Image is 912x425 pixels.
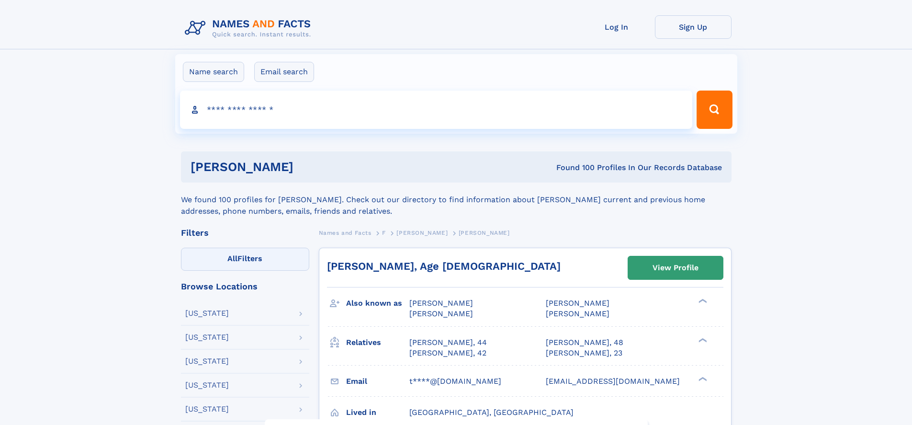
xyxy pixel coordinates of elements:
a: Log In [578,15,655,39]
a: [PERSON_NAME], Age [DEMOGRAPHIC_DATA] [327,260,561,272]
span: [PERSON_NAME] [409,299,473,308]
div: We found 100 profiles for [PERSON_NAME]. Check out our directory to find information about [PERSO... [181,183,732,217]
a: [PERSON_NAME], 42 [409,348,486,358]
h3: Also known as [346,295,409,311]
div: Found 100 Profiles In Our Records Database [425,162,722,173]
div: [US_STATE] [185,333,229,341]
span: [PERSON_NAME] [546,309,609,318]
div: ❯ [696,337,708,343]
span: [PERSON_NAME] [396,230,448,236]
div: Filters [181,229,309,237]
span: [PERSON_NAME] [409,309,473,318]
div: ❯ [696,376,708,382]
span: [GEOGRAPHIC_DATA], [GEOGRAPHIC_DATA] [409,408,574,417]
div: ❯ [696,298,708,304]
label: Email search [254,62,314,82]
a: Names and Facts [319,227,372,239]
a: [PERSON_NAME], 23 [546,348,622,358]
div: [US_STATE] [185,381,229,389]
div: Browse Locations [181,282,309,291]
a: [PERSON_NAME], 44 [409,337,487,348]
span: [PERSON_NAME] [546,299,609,308]
h3: Relatives [346,334,409,351]
span: [EMAIL_ADDRESS][DOMAIN_NAME] [546,377,680,386]
a: [PERSON_NAME], 48 [546,337,623,348]
h1: [PERSON_NAME] [191,161,425,173]
a: Sign Up [655,15,732,39]
span: F [382,230,386,236]
span: [PERSON_NAME] [459,230,510,236]
a: F [382,227,386,239]
a: [PERSON_NAME] [396,227,448,239]
div: [US_STATE] [185,405,229,413]
button: Search Button [697,91,732,129]
label: Filters [181,248,309,271]
div: [US_STATE] [185,310,229,317]
label: Name search [183,62,244,82]
input: search input [180,91,693,129]
h3: Email [346,373,409,390]
span: All [227,254,237,263]
div: [US_STATE] [185,357,229,365]
h3: Lived in [346,404,409,421]
a: View Profile [628,256,723,279]
div: View Profile [653,257,698,279]
img: Logo Names and Facts [181,15,319,41]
